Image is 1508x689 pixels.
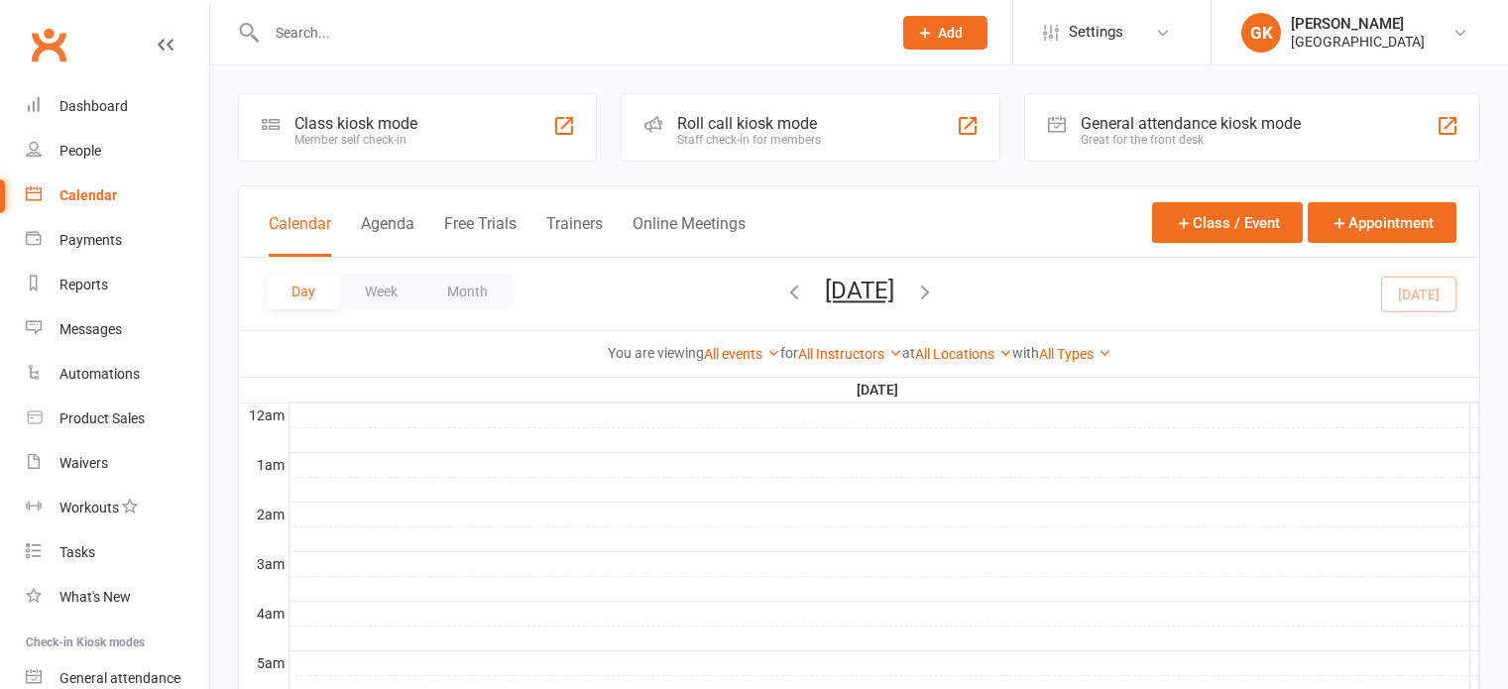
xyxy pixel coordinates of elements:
button: [DATE] [825,277,894,304]
th: [DATE] [289,378,1470,402]
a: All Types [1039,346,1111,362]
button: Calendar [269,214,331,257]
span: Add [938,25,963,41]
span: Settings [1069,10,1123,55]
button: Week [340,274,422,309]
a: Automations [26,352,209,397]
div: What's New [59,589,131,605]
div: Messages [59,321,122,337]
button: Online Meetings [633,214,746,257]
div: Calendar [59,187,117,203]
a: Payments [26,218,209,263]
div: General attendance [59,670,180,686]
button: Trainers [546,214,603,257]
div: Reports [59,277,108,292]
div: Staff check-in for members [677,133,821,147]
div: General attendance kiosk mode [1081,114,1301,133]
th: 3am [239,551,289,576]
div: People [59,143,101,159]
button: Agenda [361,214,414,257]
a: Calendar [26,173,209,218]
div: Tasks [59,544,95,560]
input: Search... [261,19,877,47]
strong: at [902,345,915,361]
th: 5am [239,650,289,675]
button: Class / Event [1152,202,1303,243]
button: Add [903,16,987,50]
a: All Locations [915,346,1012,362]
a: Dashboard [26,84,209,129]
th: 12am [239,402,289,427]
div: Dashboard [59,98,128,114]
a: Product Sales [26,397,209,441]
strong: You are viewing [608,345,704,361]
div: Workouts [59,500,119,516]
a: What's New [26,575,209,620]
a: Messages [26,307,209,352]
div: Product Sales [59,410,145,426]
button: Free Trials [444,214,517,257]
th: 2am [239,502,289,526]
a: Reports [26,263,209,307]
a: People [26,129,209,173]
a: Waivers [26,441,209,486]
strong: for [780,345,798,361]
div: Great for the front desk [1081,133,1301,147]
strong: with [1012,345,1039,361]
div: Automations [59,366,140,382]
div: [GEOGRAPHIC_DATA] [1291,33,1425,51]
div: Class kiosk mode [294,114,417,133]
a: Clubworx [24,20,73,69]
a: Tasks [26,530,209,575]
th: 4am [239,601,289,626]
div: GK [1241,13,1281,53]
div: [PERSON_NAME] [1291,15,1425,33]
button: Day [267,274,340,309]
a: All events [704,346,780,362]
div: Payments [59,232,122,248]
div: Member self check-in [294,133,417,147]
a: All Instructors [798,346,902,362]
div: Waivers [59,455,108,471]
button: Appointment [1308,202,1456,243]
button: Month [422,274,513,309]
a: Workouts [26,486,209,530]
th: 1am [239,452,289,477]
div: Roll call kiosk mode [677,114,821,133]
